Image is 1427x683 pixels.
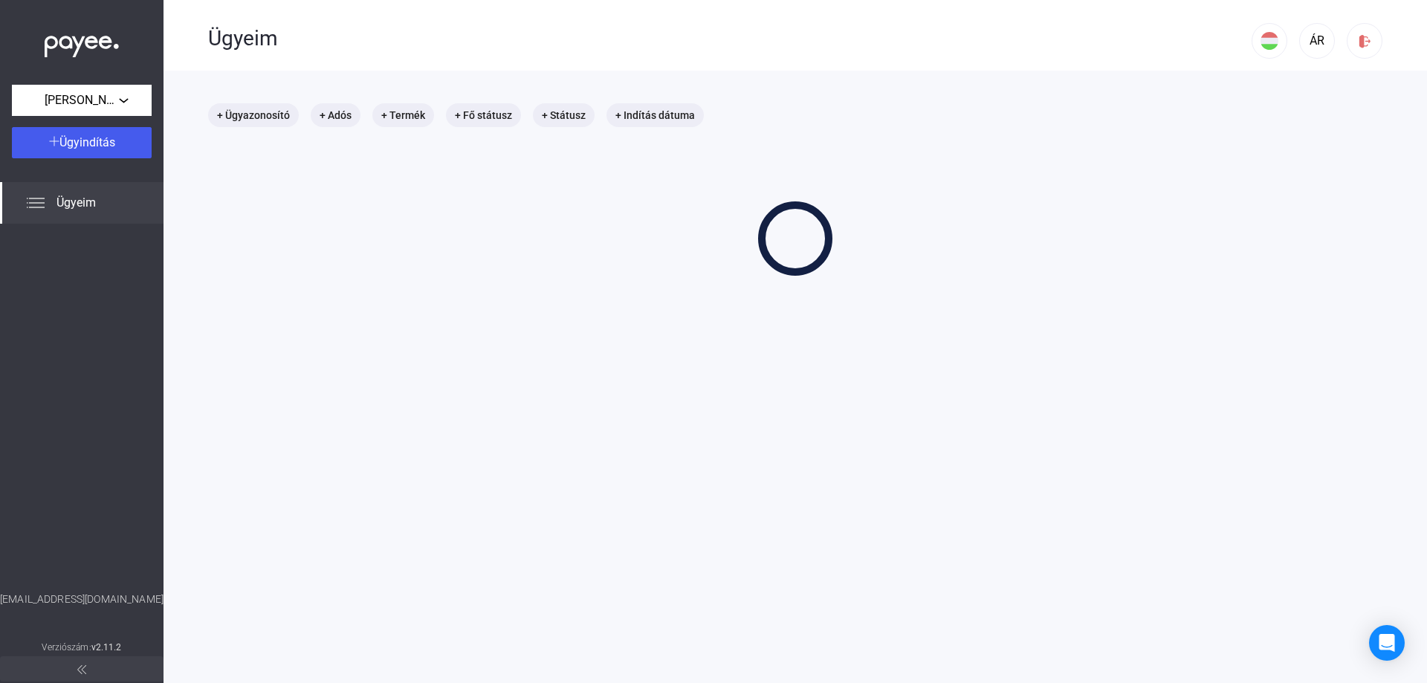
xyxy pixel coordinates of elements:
button: Ügyindítás [12,127,152,158]
div: ÁR [1304,32,1330,50]
span: Ügyindítás [59,135,115,149]
button: HU [1252,23,1287,59]
img: HU [1261,32,1278,50]
mat-chip: + Indítás dátuma [606,103,704,127]
mat-chip: + Fő státusz [446,103,521,127]
span: Ügyeim [56,194,96,212]
mat-chip: + Termék [372,103,434,127]
div: Open Intercom Messenger [1369,625,1405,661]
img: arrow-double-left-grey.svg [77,665,86,674]
strong: v2.11.2 [91,642,122,653]
span: [PERSON_NAME] egyéni vállalkozó [45,91,119,109]
mat-chip: + Státusz [533,103,595,127]
img: plus-white.svg [49,136,59,146]
button: [PERSON_NAME] egyéni vállalkozó [12,85,152,116]
button: logout-red [1347,23,1382,59]
div: Ügyeim [208,26,1252,51]
img: white-payee-white-dot.svg [45,27,119,58]
mat-chip: + Adós [311,103,360,127]
mat-chip: + Ügyazonosító [208,103,299,127]
button: ÁR [1299,23,1335,59]
img: list.svg [27,194,45,212]
img: logout-red [1357,33,1373,49]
